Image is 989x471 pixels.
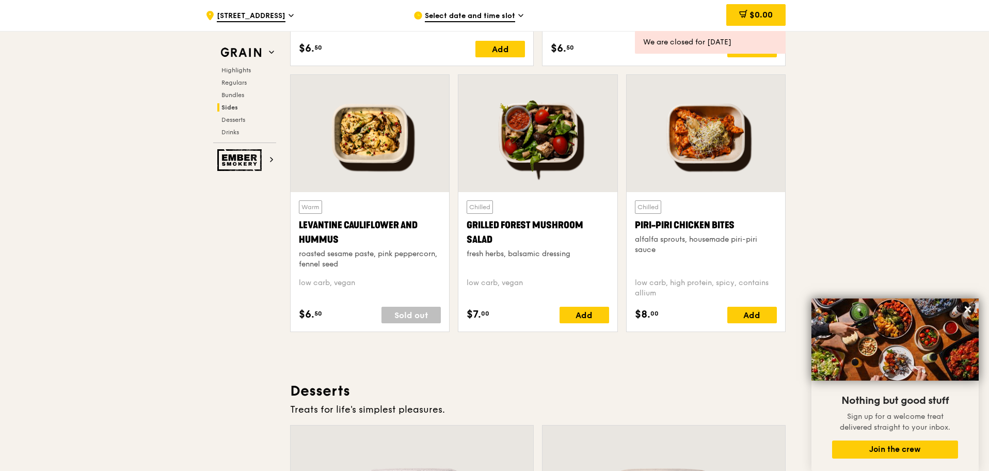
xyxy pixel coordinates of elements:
[425,11,515,22] span: Select date and time slot
[635,278,777,299] div: low carb, high protein, spicy, contains allium
[960,301,976,318] button: Close
[314,309,322,318] span: 50
[475,41,525,57] div: Add
[299,200,322,214] div: Warm
[566,43,574,52] span: 50
[749,10,773,20] span: $0.00
[217,11,285,22] span: [STREET_ADDRESS]
[299,307,314,322] span: $6.
[643,37,777,48] div: We are closed for [DATE]
[290,402,786,417] div: Treats for life's simplest pleasures.
[217,43,265,62] img: Grain web logo
[841,395,949,407] span: Nothing but good stuff
[290,382,786,400] h3: Desserts
[635,307,650,322] span: $8.
[221,116,245,123] span: Desserts
[314,43,322,52] span: 50
[635,200,661,214] div: Chilled
[381,307,441,323] div: Sold out
[221,79,247,86] span: Regulars
[811,299,979,381] img: DSC07876-Edit02-Large.jpeg
[551,41,566,56] span: $6.
[481,309,489,318] span: 00
[840,412,950,432] span: Sign up for a welcome treat delivered straight to your inbox.
[635,234,777,255] div: alfalfa sprouts, housemade piri-piri sauce
[467,200,493,214] div: Chilled
[217,149,265,171] img: Ember Smokery web logo
[727,307,777,323] div: Add
[299,218,441,247] div: Levantine Cauliflower and Hummus
[650,309,659,318] span: 00
[635,218,777,232] div: Piri-piri Chicken Bites
[832,441,958,459] button: Join the crew
[467,278,609,299] div: low carb, vegan
[221,67,251,74] span: Highlights
[467,249,609,259] div: fresh herbs, balsamic dressing
[221,104,238,111] span: Sides
[221,91,244,99] span: Bundles
[467,307,481,322] span: $7.
[467,218,609,247] div: Grilled Forest Mushroom Salad
[299,278,441,299] div: low carb, vegan
[221,129,239,136] span: Drinks
[299,41,314,56] span: $6.
[299,249,441,270] div: roasted sesame paste, pink peppercorn, fennel seed
[560,307,609,323] div: Add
